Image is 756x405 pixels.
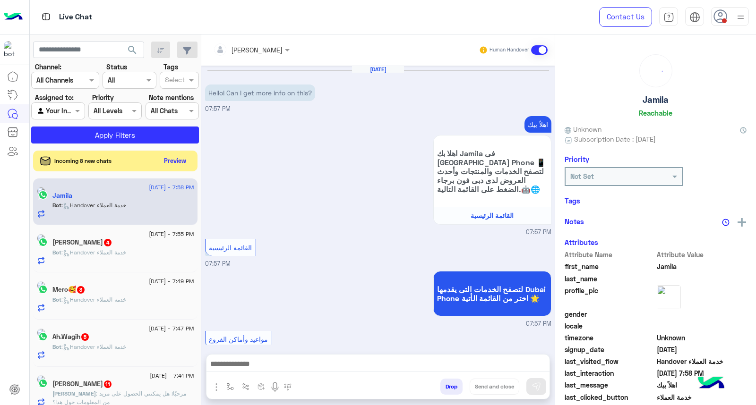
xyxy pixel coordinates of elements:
[437,285,548,303] span: لتصفح الخدمات التى يقدمها Dubai Phone اختر من القائمة الأتية 🌟
[205,84,315,101] p: 20/8/2025, 7:57 PM
[532,382,541,391] img: send message
[565,286,655,307] span: profile_pic
[642,57,670,84] div: loading...
[52,380,112,388] h5: سعيد السيد
[565,321,655,331] span: locale
[565,250,655,260] span: Attribute Name
[524,116,551,133] p: 20/8/2025, 7:57 PM
[352,66,404,73] h6: [DATE]
[238,379,254,394] button: Trigger scenario
[52,296,61,303] span: Bot
[81,333,89,341] span: 5
[565,274,655,284] span: last_name
[209,244,252,252] span: القائمة الرئيسية
[226,383,234,390] img: select flow
[37,234,45,243] img: picture
[61,296,126,303] span: : Handover خدمة العملاء
[52,202,61,209] span: Bot
[471,211,514,219] span: القائمة الرئيسية
[639,109,672,117] h6: Reachable
[258,383,265,390] img: create order
[149,183,194,192] span: [DATE] - 7:58 PM
[38,285,48,294] img: WhatsApp
[52,238,112,246] h5: Eman Ibrahim Helal
[565,196,747,205] h6: Tags
[490,46,529,54] small: Human Handover
[150,371,194,380] span: [DATE] - 7:41 PM
[205,105,231,112] span: 07:57 PM
[242,383,249,390] img: Trigger scenario
[52,343,61,350] span: Bot
[565,380,655,390] span: last_message
[722,219,730,226] img: notes
[657,309,747,319] span: null
[565,262,655,271] span: first_name
[565,333,655,343] span: timezone
[526,228,551,237] span: 07:57 PM
[205,260,231,267] span: 07:57 PM
[269,381,281,393] img: send voice note
[127,44,138,56] span: search
[657,368,747,378] span: 2025-08-20T16:58:22.39Z
[163,62,178,72] label: Tags
[695,367,728,400] img: hulul-logo.png
[52,390,96,397] span: [PERSON_NAME]
[163,75,185,87] div: Select
[61,343,126,350] span: : Handover خدمة العملاء
[657,392,747,402] span: خدمة العملاء
[284,383,292,391] img: make a call
[663,12,674,23] img: tab
[149,277,194,286] span: [DATE] - 7:49 PM
[38,379,48,388] img: WhatsApp
[38,237,48,247] img: WhatsApp
[565,309,655,319] span: gender
[37,281,45,290] img: picture
[657,250,747,260] span: Attribute Value
[54,157,112,165] span: Incoming 8 new chats
[61,249,126,256] span: : Handover خدمة العملاء
[4,41,21,58] img: 1403182699927242
[565,124,601,134] span: Unknown
[149,230,194,238] span: [DATE] - 7:55 PM
[565,238,598,246] h6: Attributes
[657,262,747,271] span: Jamila
[565,392,655,402] span: last_clicked_button
[526,320,551,329] span: 07:57 PM
[31,127,199,143] button: Apply Filters
[59,11,92,24] p: Live Chat
[470,379,519,395] button: Send and close
[659,7,678,27] a: tab
[92,93,114,102] label: Priority
[37,187,45,195] img: picture
[38,190,48,200] img: WhatsApp
[35,62,61,72] label: Channel:
[657,333,747,343] span: Unknown
[61,202,126,209] span: : Handover خدمة العملاء
[104,380,112,388] span: 11
[437,149,548,194] span: اهلا بك Jamila فى [GEOGRAPHIC_DATA] Phone 📱 لتصفح الخدمات والمنتجات وأحدث العروض لدى دبى فون برجا...
[37,329,45,337] img: picture
[440,379,463,395] button: Drop
[223,379,238,394] button: select flow
[52,249,61,256] span: Bot
[565,217,584,226] h6: Notes
[599,7,652,27] a: Contact Us
[657,380,747,390] span: اهلاً بيك
[657,321,747,331] span: null
[52,192,72,200] h5: Jamila
[160,154,190,168] button: Preview
[40,11,52,23] img: tab
[4,7,23,27] img: Logo
[211,381,222,393] img: send attachment
[657,356,747,366] span: Handover خدمة العملاء
[121,42,144,62] button: search
[657,286,680,309] img: picture
[689,12,700,23] img: tab
[209,335,268,343] span: مواعيد وأماكن الفروع
[52,333,90,341] h5: Ah.Wagih
[254,379,269,394] button: create order
[38,332,48,341] img: WhatsApp
[565,356,655,366] span: last_visited_flow
[52,286,86,294] h5: Mero🥰
[565,368,655,378] span: last_interaction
